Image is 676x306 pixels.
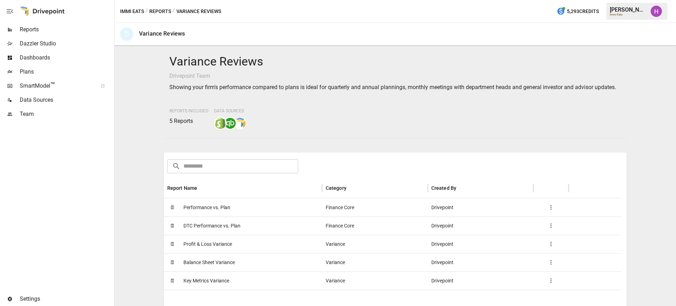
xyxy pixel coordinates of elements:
img: Harry Antonio [651,6,662,17]
div: Variance [322,253,428,271]
div: Drivepoint [428,217,533,235]
p: 5 Reports [169,117,208,125]
span: Performance vs. Plan [183,199,230,217]
span: DTC Performance vs. Plan [183,217,240,235]
span: 5,293 Credits [567,7,599,16]
div: Drivepoint [428,198,533,217]
span: SmartModel [20,82,93,90]
div: Drivepoint [428,271,533,290]
span: Profit & Loss Variance [183,235,232,253]
div: Drivepoint [428,235,533,253]
div: [PERSON_NAME] [610,6,646,13]
div: Finance Core [322,198,428,217]
div: Immi Eats [610,13,646,16]
span: Key Metrics Variance [183,272,229,290]
span: Balance Sheet Variance [183,254,235,271]
p: Drivepoint Team [169,72,621,80]
span: 🗓 [167,202,178,213]
div: Report Name [167,185,198,191]
span: Data Sources [20,96,113,104]
div: Category [326,185,346,191]
span: Plans [20,68,113,76]
span: 🗓 [167,239,178,249]
div: Drivepoint [428,253,533,271]
img: quickbooks [225,118,236,129]
button: 5,293Credits [554,5,602,18]
button: Sort [347,183,357,193]
span: Reports [20,25,113,34]
div: / [145,7,148,16]
span: 🗓 [167,220,178,231]
div: / [173,7,175,16]
img: shopify [215,118,226,129]
button: Reports [149,7,171,16]
span: Reports Included [169,108,208,113]
div: Variance [322,271,428,290]
span: Dazzler Studio [20,39,113,48]
h4: Variance Reviews [169,54,621,69]
button: Sort [198,183,208,193]
p: Showing your firm's performance compared to plans is ideal for quarterly and annual plannings, mo... [169,83,621,92]
img: smart model [234,118,246,129]
button: Harry Antonio [646,1,666,21]
span: Dashboards [20,54,113,62]
span: Settings [20,295,113,303]
div: Variance [322,235,428,253]
span: Team [20,110,113,118]
button: Immi Eats [120,7,144,16]
button: Sort [457,183,467,193]
span: Data Sources [214,108,244,113]
span: ™ [50,81,55,89]
div: 🗓 [120,27,133,41]
span: 🗓 [167,275,178,286]
div: Variance Reviews [139,30,185,37]
div: Finance Core [322,217,428,235]
div: Created By [431,185,457,191]
span: 🗓 [167,257,178,268]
